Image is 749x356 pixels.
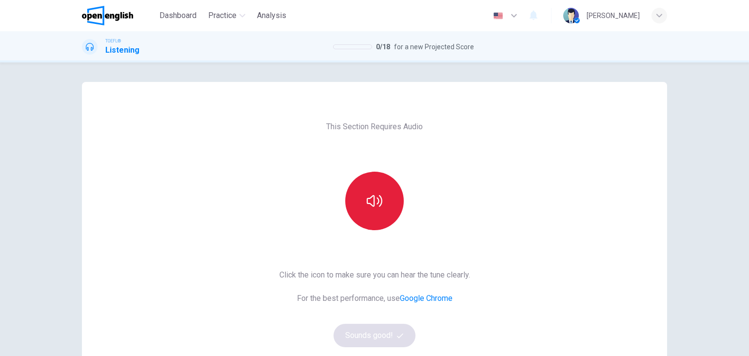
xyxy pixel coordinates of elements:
[563,8,579,23] img: Profile picture
[394,41,474,53] span: for a new Projected Score
[204,7,249,24] button: Practice
[156,7,200,24] button: Dashboard
[492,12,504,20] img: en
[400,294,453,303] a: Google Chrome
[376,41,390,53] span: 0 / 18
[105,44,139,56] h1: Listening
[159,10,197,21] span: Dashboard
[82,6,156,25] a: OpenEnglish logo
[105,38,121,44] span: TOEFL®
[257,10,286,21] span: Analysis
[587,10,640,21] div: [PERSON_NAME]
[208,10,237,21] span: Practice
[82,6,133,25] img: OpenEnglish logo
[326,121,423,133] span: This Section Requires Audio
[279,293,470,304] span: For the best performance, use
[279,269,470,281] span: Click the icon to make sure you can hear the tune clearly.
[253,7,290,24] button: Analysis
